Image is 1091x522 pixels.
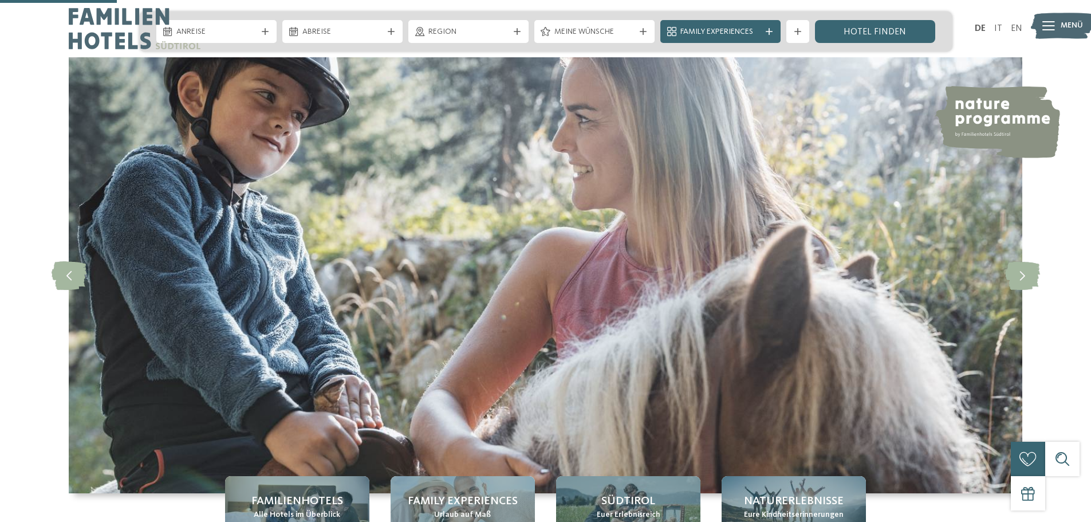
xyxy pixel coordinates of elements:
span: Alle Hotels im Überblick [254,509,340,521]
span: Naturerlebnisse [744,493,844,509]
a: EN [1011,24,1022,33]
span: Menü [1061,20,1083,32]
span: Südtirol [601,493,655,509]
span: Euer Erlebnisreich [597,509,660,521]
span: Urlaub auf Maß [434,509,491,521]
a: IT [994,24,1002,33]
a: DE [975,24,986,33]
span: Familienhotels [251,493,343,509]
img: Familienhotels Südtirol: The happy family places [69,57,1022,493]
span: Family Experiences [408,493,518,509]
img: nature programme by Familienhotels Südtirol [934,86,1060,158]
span: Eure Kindheitserinnerungen [744,509,844,521]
